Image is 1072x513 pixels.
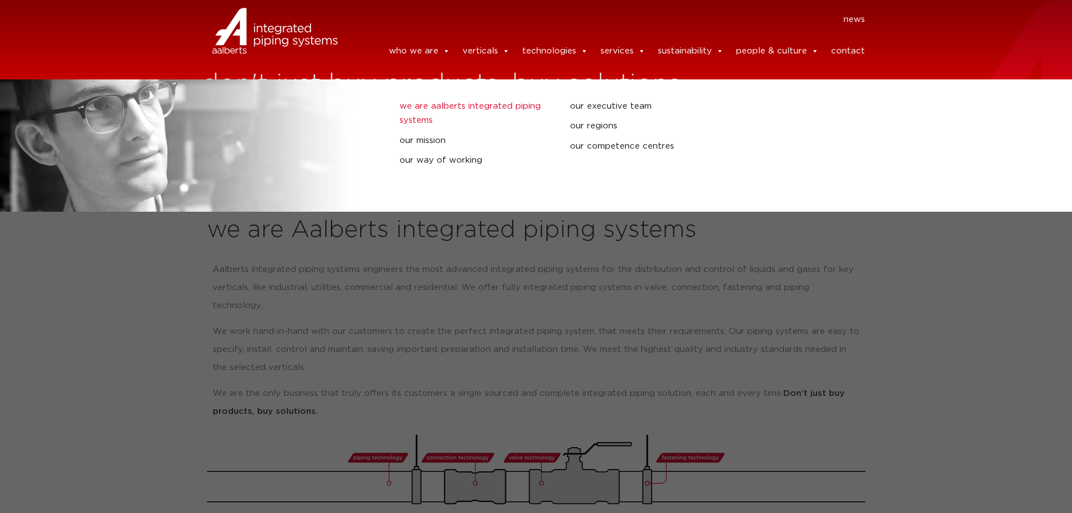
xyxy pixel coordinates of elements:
[736,40,819,63] a: people & culture
[355,11,865,29] nav: Menu
[213,323,860,377] p: We work hand-in-hand with our customers to create the perfect integrated piping system, that meet...
[400,153,553,168] a: our way of working
[400,99,553,128] a: we are Aalberts integrated piping systems
[463,40,510,63] a: verticals
[844,11,865,29] a: news
[207,217,865,244] h2: we are Aalberts integrated piping systems
[400,133,553,148] a: our mission
[213,385,860,421] p: We are the only business that truly offers its customers a single sourced and complete integrated...
[522,40,588,63] a: technologies
[570,119,724,133] a: our regions
[831,40,865,63] a: contact
[600,40,645,63] a: services
[570,139,724,154] a: our competence centres
[213,261,860,315] p: Aalberts integrated piping systems engineers the most advanced integrated piping systems for the ...
[658,40,724,63] a: sustainability
[389,40,450,63] a: who we are
[570,99,724,114] a: our executive team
